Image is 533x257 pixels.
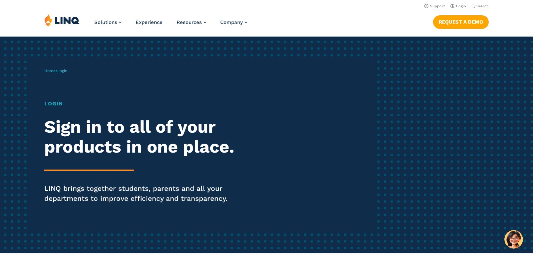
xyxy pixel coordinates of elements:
[476,4,489,8] span: Search
[94,19,117,25] span: Solutions
[44,184,250,203] p: LINQ brings together students, parents and all your departments to improve efficiency and transpa...
[44,68,56,73] a: Home
[424,4,445,8] a: Support
[44,100,250,108] h1: Login
[504,230,523,249] button: Hello, have a question? Let’s chat.
[433,14,489,29] nav: Button Navigation
[471,4,489,9] button: Open Search Bar
[94,19,122,25] a: Solutions
[433,15,489,29] a: Request a Demo
[94,14,247,36] nav: Primary Navigation
[177,19,202,25] span: Resources
[57,68,67,73] span: Login
[44,14,80,27] img: LINQ | K‑12 Software
[177,19,206,25] a: Resources
[220,19,247,25] a: Company
[220,19,243,25] span: Company
[450,4,466,8] a: Login
[136,19,163,25] a: Experience
[44,117,250,157] h2: Sign in to all of your products in one place.
[44,68,67,73] span: /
